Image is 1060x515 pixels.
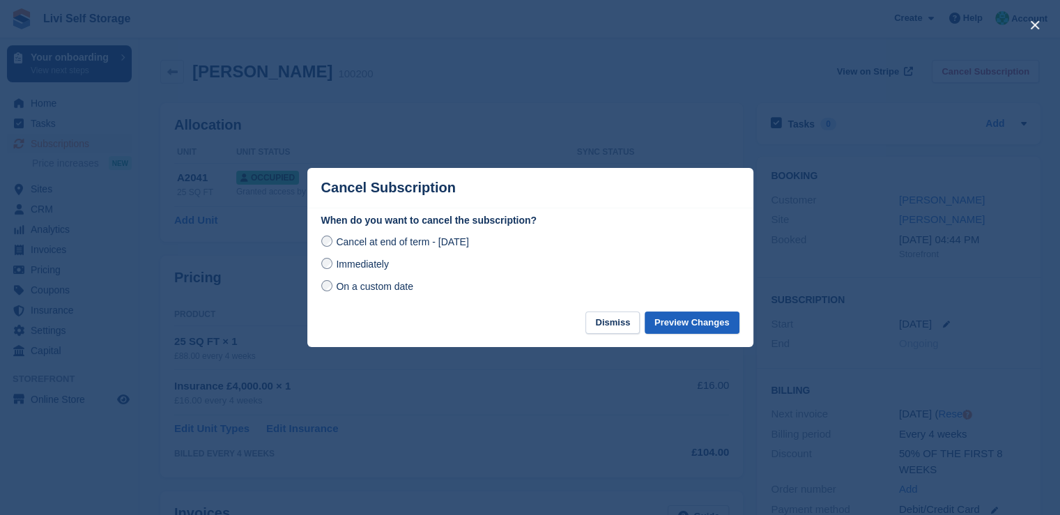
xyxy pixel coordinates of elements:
[336,281,413,292] span: On a custom date
[321,280,332,291] input: On a custom date
[645,312,739,335] button: Preview Changes
[585,312,640,335] button: Dismiss
[336,236,468,247] span: Cancel at end of term - [DATE]
[321,258,332,269] input: Immediately
[321,180,456,196] p: Cancel Subscription
[336,259,388,270] span: Immediately
[321,236,332,247] input: Cancel at end of term - [DATE]
[321,213,739,228] label: When do you want to cancel the subscription?
[1024,14,1046,36] button: close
